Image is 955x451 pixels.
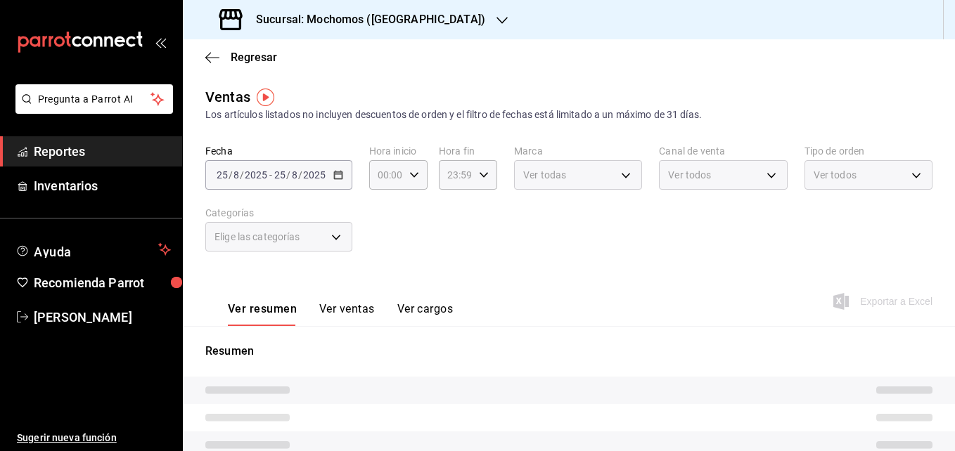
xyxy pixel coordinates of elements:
input: -- [291,169,298,181]
span: Reportes [34,142,171,161]
label: Marca [514,146,642,156]
span: Regresar [231,51,277,64]
img: Tooltip marker [257,89,274,106]
input: -- [216,169,229,181]
span: Ver todos [668,168,711,182]
button: Ver cargos [397,302,454,326]
span: Pregunta a Parrot AI [38,92,151,107]
span: Ver todas [523,168,566,182]
button: Regresar [205,51,277,64]
div: navigation tabs [228,302,453,326]
input: -- [233,169,240,181]
span: - [269,169,272,181]
label: Tipo de orden [805,146,932,156]
h3: Sucursal: Mochomos ([GEOGRAPHIC_DATA]) [245,11,485,28]
span: Ver todos [814,168,857,182]
span: / [240,169,244,181]
div: Los artículos listados no incluyen descuentos de orden y el filtro de fechas está limitado a un m... [205,107,932,122]
span: / [298,169,302,181]
span: Ayuda [34,241,153,258]
span: / [229,169,233,181]
span: / [286,169,290,181]
input: ---- [244,169,268,181]
span: [PERSON_NAME] [34,308,171,327]
button: Ver ventas [319,302,375,326]
span: Inventarios [34,176,171,195]
span: Recomienda Parrot [34,273,171,292]
input: -- [274,169,286,181]
label: Canal de venta [659,146,787,156]
div: Ventas [205,86,250,107]
label: Categorías [205,208,352,218]
span: Elige las categorías [214,230,300,244]
button: Pregunta a Parrot AI [15,84,173,114]
p: Resumen [205,343,932,360]
span: Sugerir nueva función [17,431,171,445]
label: Hora inicio [369,146,428,156]
label: Fecha [205,146,352,156]
button: open_drawer_menu [155,37,166,48]
label: Hora fin [439,146,497,156]
button: Ver resumen [228,302,297,326]
a: Pregunta a Parrot AI [10,102,173,117]
input: ---- [302,169,326,181]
